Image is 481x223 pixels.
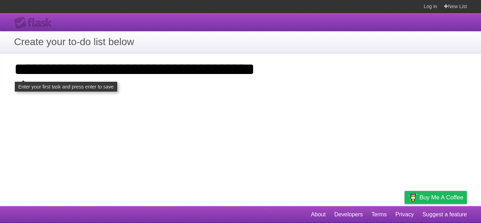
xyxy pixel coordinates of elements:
[395,208,414,221] a: Privacy
[405,191,467,204] a: Buy me a coffee
[408,191,418,203] img: Buy me a coffee
[311,208,326,221] a: About
[419,191,463,204] span: Buy me a coffee
[334,208,363,221] a: Developers
[423,208,467,221] a: Suggest a feature
[14,17,56,29] div: Flask
[371,208,387,221] a: Terms
[14,35,467,49] h1: Create your to-do list below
